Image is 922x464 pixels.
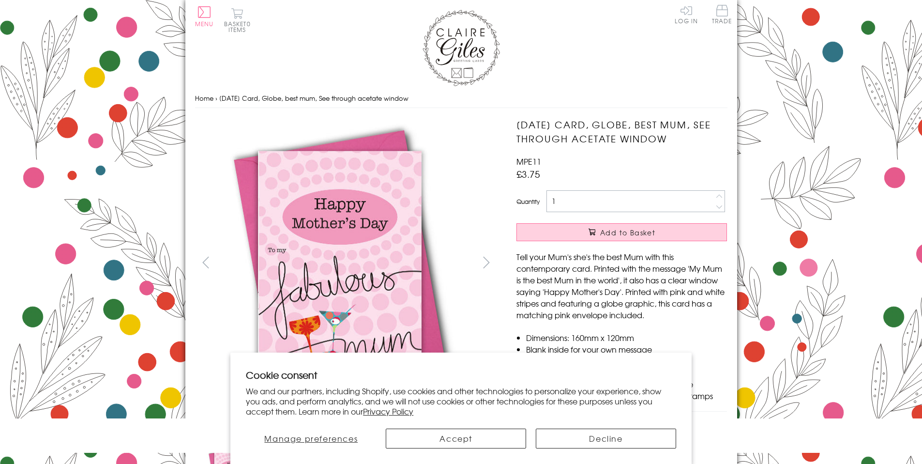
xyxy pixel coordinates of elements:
[536,429,676,449] button: Decline
[516,155,541,167] span: MPE11
[423,10,500,86] img: Claire Giles Greetings Cards
[195,19,214,28] span: Menu
[516,251,727,321] p: Tell your Mum's she's the best Mum with this contemporary card. Printed with the message 'My Mum ...
[675,5,698,24] a: Log In
[246,386,676,416] p: We and our partners, including Shopify, use cookies and other technologies to personalize your ex...
[516,167,540,181] span: £3.75
[264,433,358,444] span: Manage preferences
[363,405,413,417] a: Privacy Policy
[516,223,727,241] button: Add to Basket
[712,5,732,26] a: Trade
[526,332,727,343] li: Dimensions: 160mm x 120mm
[497,118,787,408] img: Mother's Day Card, Globe, best mum, See through acetate window
[475,251,497,273] button: next
[712,5,732,24] span: Trade
[195,93,213,103] a: Home
[228,19,251,34] span: 0 items
[219,93,408,103] span: [DATE] Card, Globe, best mum, See through acetate window
[246,368,676,382] h2: Cookie consent
[246,429,376,449] button: Manage preferences
[195,6,214,27] button: Menu
[600,228,655,237] span: Add to Basket
[526,343,727,355] li: Blank inside for your own message
[215,93,217,103] span: ›
[516,197,540,206] label: Quantity
[195,251,217,273] button: prev
[195,89,727,108] nav: breadcrumbs
[195,118,485,408] img: Mother's Day Card, Globe, best mum, See through acetate window
[516,118,727,146] h1: [DATE] Card, Globe, best mum, See through acetate window
[224,8,251,32] button: Basket0 items
[386,429,526,449] button: Accept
